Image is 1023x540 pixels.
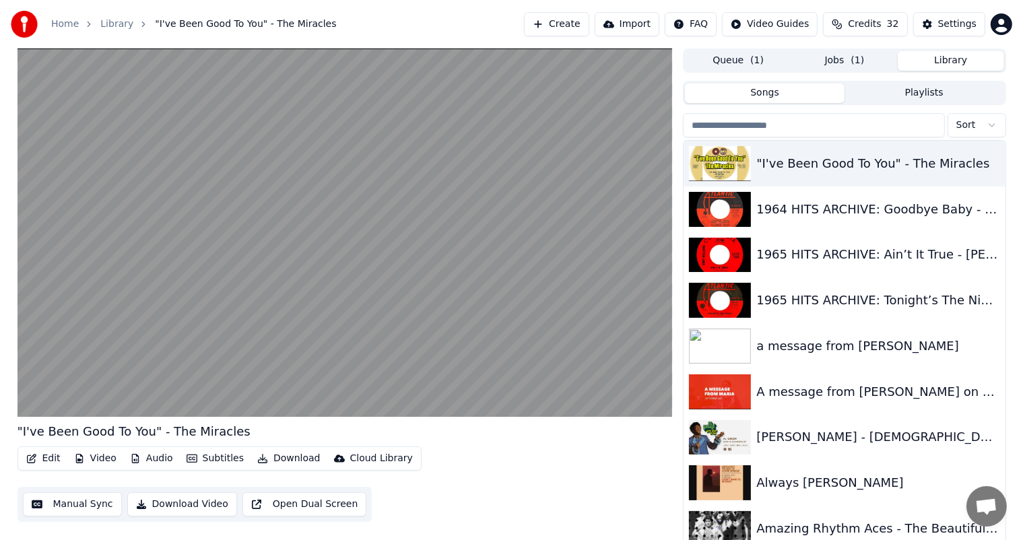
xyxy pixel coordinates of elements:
[125,449,178,468] button: Audio
[685,51,791,71] button: Queue
[887,18,899,31] span: 32
[756,154,999,173] div: "I've Been Good To You" - The Miracles
[350,452,413,465] div: Cloud Library
[956,119,976,132] span: Sort
[966,486,1007,527] a: Open de chat
[851,54,864,67] span: ( 1 )
[750,54,764,67] span: ( 1 )
[756,382,999,401] div: A message from [PERSON_NAME] on DACA
[845,83,1004,103] button: Playlists
[685,83,845,103] button: Songs
[18,422,251,441] div: "I've Been Good To You" - The Miracles
[756,519,999,538] div: Amazing Rhythm Aces - The Beautiful Lie.
[21,449,66,468] button: Edit
[938,18,977,31] div: Settings
[665,12,717,36] button: FAQ
[155,18,336,31] span: "I've Been Good To You" - The Miracles
[791,51,898,71] button: Jobs
[722,12,818,36] button: Video Guides
[756,473,999,492] div: Always [PERSON_NAME]
[913,12,985,36] button: Settings
[756,200,999,219] div: 1964 HITS ARCHIVE: Goodbye Baby - [PERSON_NAME]
[181,449,249,468] button: Subtitles
[756,291,999,310] div: 1965 HITS ARCHIVE: Tonight’s The Night - [PERSON_NAME]
[252,449,326,468] button: Download
[69,449,122,468] button: Video
[11,11,38,38] img: youka
[100,18,133,31] a: Library
[524,12,589,36] button: Create
[756,245,999,264] div: 1965 HITS ARCHIVE: Ain’t It True - [PERSON_NAME]
[848,18,881,31] span: Credits
[51,18,337,31] nav: breadcrumb
[23,492,122,516] button: Manual Sync
[595,12,659,36] button: Import
[127,492,237,516] button: Download Video
[756,428,999,446] div: [PERSON_NAME] - [DEMOGRAPHIC_DATA] Is Standing By
[242,492,367,516] button: Open Dual Screen
[898,51,1004,71] button: Library
[51,18,79,31] a: Home
[756,337,999,356] div: a message from [PERSON_NAME]
[823,12,907,36] button: Credits32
